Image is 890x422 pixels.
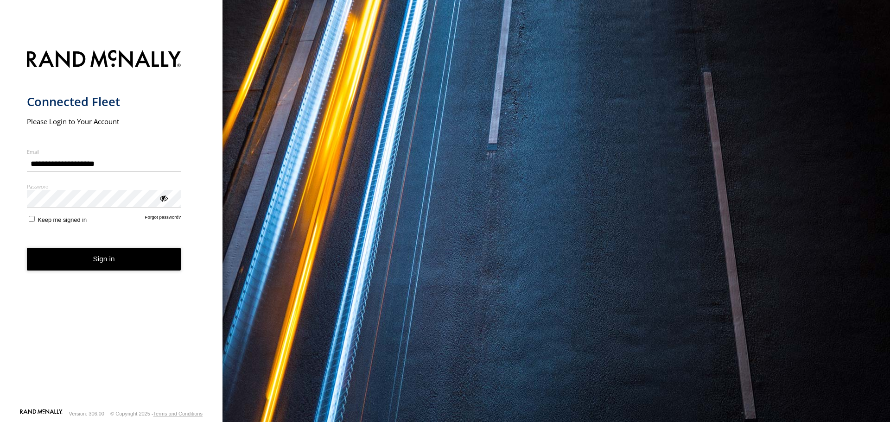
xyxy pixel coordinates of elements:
a: Terms and Conditions [153,411,203,416]
label: Password [27,183,181,190]
img: Rand McNally [27,48,181,72]
input: Keep me signed in [29,216,35,222]
div: ViewPassword [159,193,168,202]
h2: Please Login to Your Account [27,117,181,126]
button: Sign in [27,248,181,271]
h1: Connected Fleet [27,94,181,109]
div: © Copyright 2025 - [110,411,203,416]
a: Forgot password? [145,214,181,223]
label: Email [27,148,181,155]
a: Visit our Website [20,409,63,418]
div: Version: 306.00 [69,411,104,416]
span: Keep me signed in [38,216,87,223]
form: main [27,44,196,408]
